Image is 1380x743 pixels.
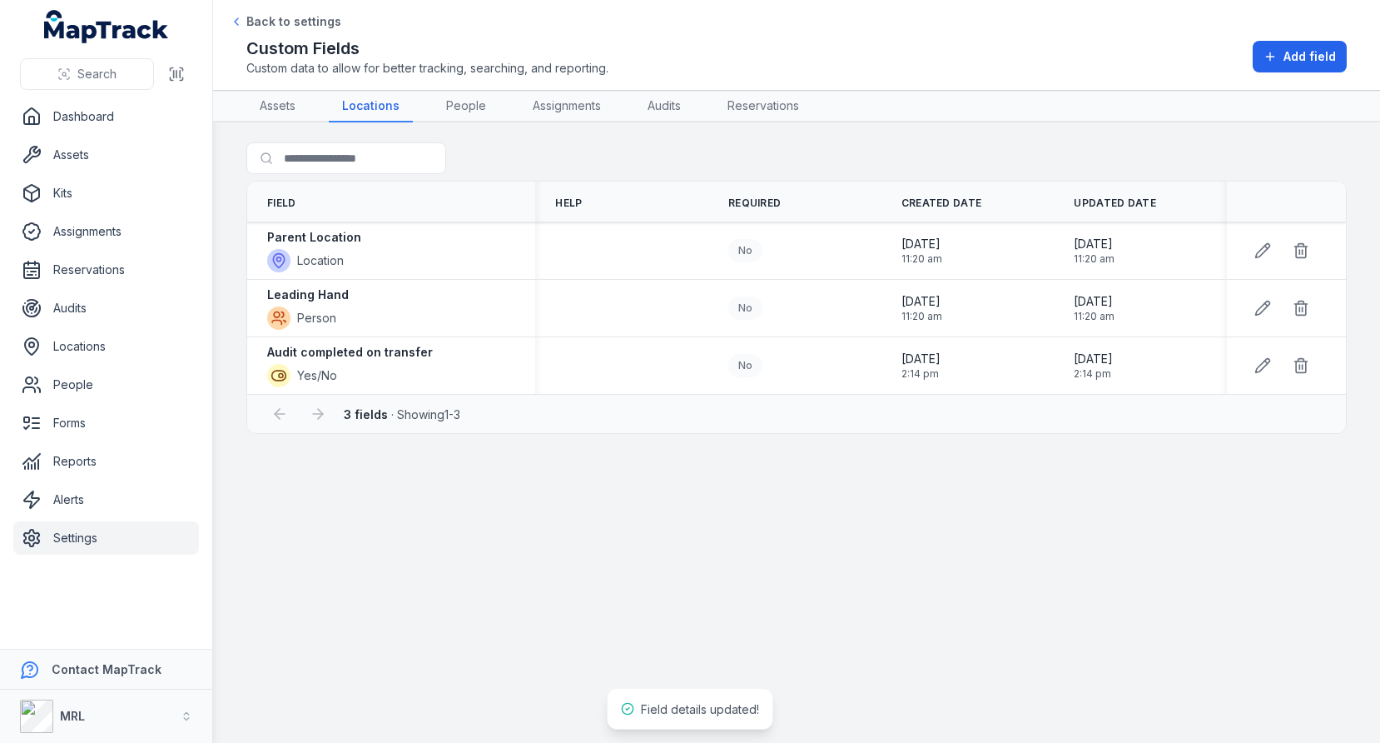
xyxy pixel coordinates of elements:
span: Add field [1283,48,1336,65]
span: 11:20 am [1074,252,1114,266]
a: Reservations [714,91,812,122]
span: Person [297,310,336,327]
div: No [728,354,762,377]
a: Assignments [13,215,199,248]
a: Kits [13,177,199,210]
span: Required [728,197,781,210]
a: People [13,368,199,401]
span: 11:20 am [1074,310,1114,323]
div: No [728,239,762,262]
time: 15/09/2025, 11:20:22 am [901,293,942,323]
strong: 3 fields [344,407,388,421]
div: No [728,297,762,320]
a: Settings [13,521,199,555]
span: [DATE] [1074,293,1114,310]
a: People [433,91,499,122]
time: 15/09/2025, 11:20:22 am [1074,293,1114,323]
a: Forms [13,406,199,440]
span: [DATE] [901,293,942,310]
a: Dashboard [13,100,199,133]
span: Yes/No [297,367,337,384]
span: [DATE] [1074,351,1113,367]
span: Help [555,197,582,210]
a: Audits [634,91,694,122]
span: [DATE] [901,236,942,252]
a: Reports [13,445,199,478]
button: Add field [1253,41,1347,72]
span: 2:14 pm [901,367,941,381]
span: 11:20 am [901,252,942,266]
span: Created Date [901,197,982,210]
a: MapTrack [44,10,169,43]
span: · Showing 1 - 3 [344,407,460,421]
h2: Custom Fields [246,37,608,60]
span: Field details updated! [641,702,759,716]
strong: MRL [60,709,85,723]
span: 11:20 am [901,310,942,323]
time: 15/09/2025, 11:20:37 am [901,236,942,266]
span: Back to settings [246,13,341,30]
strong: Contact MapTrack [52,662,161,676]
span: [DATE] [901,351,941,367]
button: Search [20,58,154,90]
a: Reservations [13,253,199,287]
a: Assets [246,91,309,122]
strong: Parent Location [267,229,361,246]
a: Audits [13,292,199,325]
a: Locations [13,330,199,363]
time: 15/09/2025, 2:14:06 pm [1074,351,1113,381]
time: 15/09/2025, 11:20:37 am [1074,236,1114,266]
a: Assets [13,138,199,172]
a: Back to settings [230,13,341,30]
a: Assignments [519,91,614,122]
span: Search [77,66,117,82]
time: 15/09/2025, 2:14:06 pm [901,351,941,381]
span: Custom data to allow for better tracking, searching, and reporting. [246,60,608,77]
span: [DATE] [1074,236,1114,252]
a: Alerts [13,483,199,516]
span: Location [297,252,344,269]
span: 2:14 pm [1074,367,1113,381]
span: Field [267,197,296,210]
strong: Leading Hand [267,287,349,303]
span: Updated Date [1074,197,1156,210]
a: Locations [329,91,413,122]
strong: Audit completed on transfer [267,344,433,361]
